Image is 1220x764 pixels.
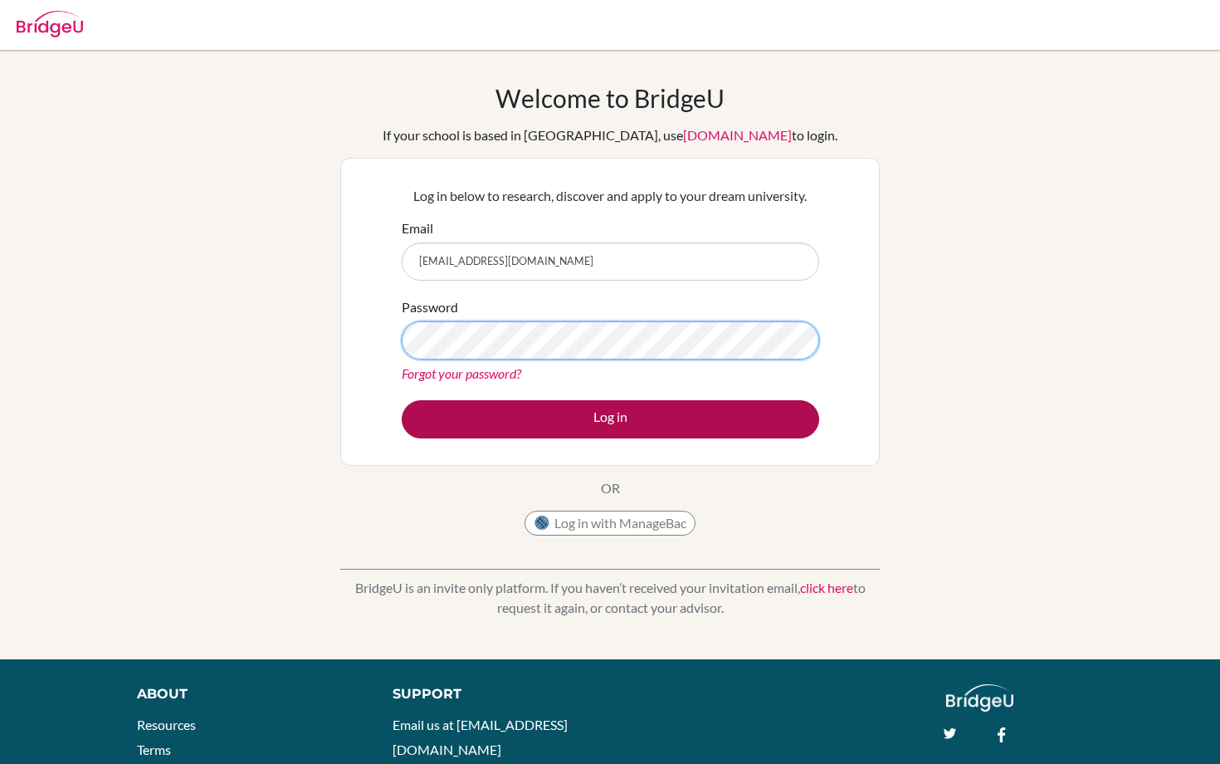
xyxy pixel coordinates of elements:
button: Log in with ManageBac [525,511,695,536]
button: Log in [402,400,819,438]
h1: Welcome to BridgeU [495,83,725,113]
a: Email us at [EMAIL_ADDRESS][DOMAIN_NAME] [393,717,568,757]
img: logo_white@2x-f4f0deed5e89b7ecb1c2cc34c3e3d731f90f0f143d5ea2071677605dd97b5244.png [946,684,1013,712]
img: Bridge-U [17,11,83,37]
p: BridgeU is an invite only platform. If you haven’t received your invitation email, to request it ... [340,578,880,618]
div: Support [393,684,593,704]
p: Log in below to research, discover and apply to your dream university. [402,186,819,206]
div: About [137,684,355,704]
div: If your school is based in [GEOGRAPHIC_DATA], use to login. [383,125,837,145]
a: Resources [137,717,196,732]
p: OR [601,478,620,498]
a: Terms [137,742,171,757]
a: click here [800,580,853,595]
label: Password [402,297,458,317]
a: [DOMAIN_NAME] [683,127,792,143]
label: Email [402,218,433,238]
a: Forgot your password? [402,365,521,381]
